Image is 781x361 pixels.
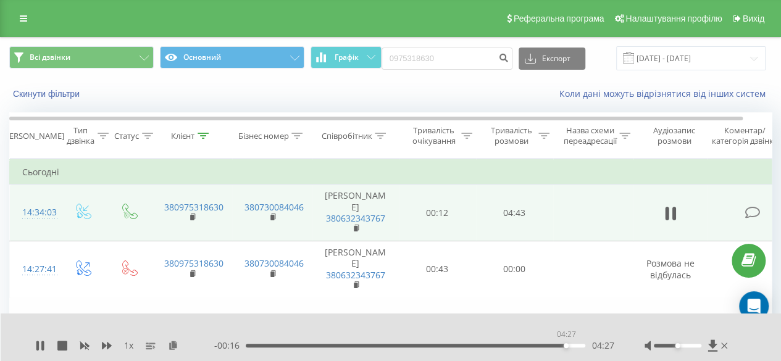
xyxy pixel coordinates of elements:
a: 380730084046 [244,201,304,213]
span: Графік [335,53,359,62]
span: - 00:16 [214,339,246,352]
div: Open Intercom Messenger [739,291,769,321]
div: Коментар/категорія дзвінка [709,125,781,146]
span: Розмова не відбулась [646,257,695,280]
div: Статус [114,131,139,141]
button: Всі дзвінки [9,46,154,68]
button: Основний [160,46,304,68]
div: 14:27:41 [22,257,47,281]
a: 380632343767 [326,212,385,224]
input: Пошук за номером [382,48,512,70]
a: 380975318630 [164,201,223,213]
span: 1 x [124,339,133,352]
span: Реферальна програма [514,14,604,23]
a: Коли дані можуть відрізнятися вiд інших систем [559,88,772,99]
span: Всі дзвінки [30,52,70,62]
button: Графік [311,46,382,68]
a: 380975318630 [164,257,223,269]
div: Назва схеми переадресації [563,125,616,146]
td: 00:12 [399,185,476,241]
span: 04:27 [591,339,614,352]
div: Accessibility label [675,343,680,348]
div: Бізнес номер [238,131,288,141]
a: 380730084046 [244,257,304,269]
td: 00:00 [476,241,553,298]
span: Налаштування профілю [625,14,722,23]
button: Скинути фільтри [9,88,86,99]
div: 04:27 [554,326,578,343]
button: Експорт [519,48,585,70]
div: 14:34:03 [22,201,47,225]
div: Аудіозапис розмови [644,125,704,146]
div: Тип дзвінка [67,125,94,146]
td: 00:43 [399,241,476,298]
div: Тривалість розмови [487,125,535,146]
div: Тривалість очікування [409,125,458,146]
td: [PERSON_NAME] [312,185,399,241]
span: Вихід [743,14,764,23]
div: Клієнт [171,131,194,141]
a: 380632343767 [326,269,385,281]
div: Співробітник [321,131,372,141]
div: Accessibility label [564,343,569,348]
td: 04:43 [476,185,553,241]
div: [PERSON_NAME] [2,131,64,141]
td: [PERSON_NAME] [312,241,399,298]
